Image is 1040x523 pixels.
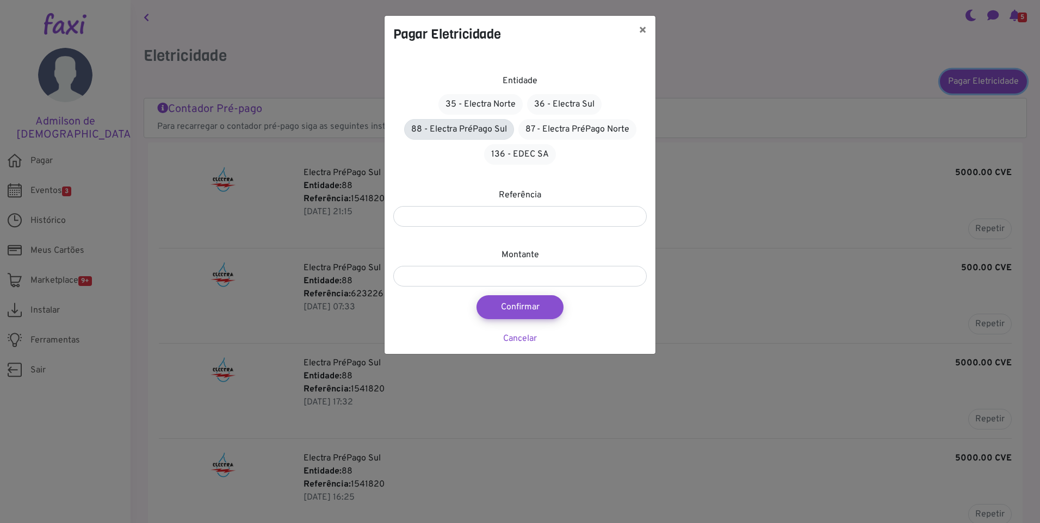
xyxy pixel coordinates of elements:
label: Entidade [503,74,537,88]
button: Confirmar [476,295,564,319]
label: Referência [499,189,541,202]
a: 88 - Electra PréPago Sul [404,119,514,140]
h4: Pagar Eletricidade [393,24,501,44]
a: 87 - Electra PréPago Norte [518,119,636,140]
a: Cancelar [503,333,537,344]
button: × [630,16,655,46]
a: 136 - EDEC SA [484,144,556,165]
label: Montante [502,248,539,261]
a: 36 - Electra Sul [527,94,602,115]
a: 35 - Electra Norte [438,94,523,115]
